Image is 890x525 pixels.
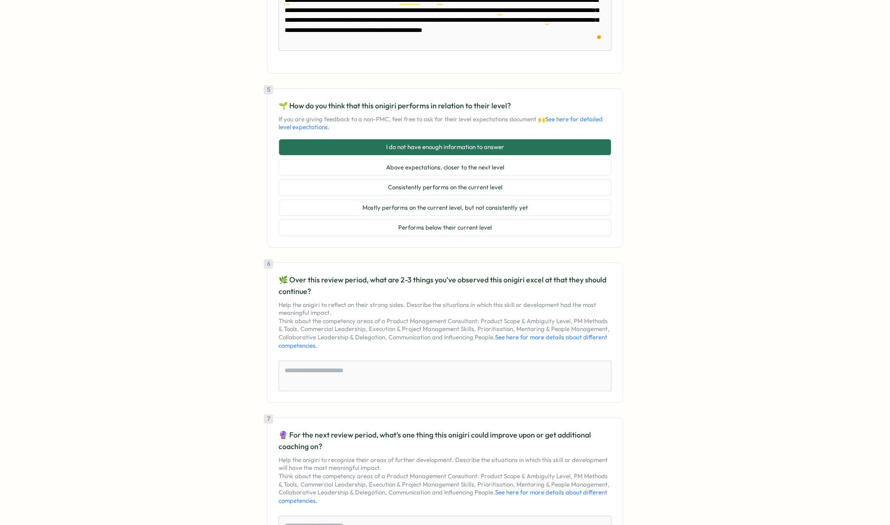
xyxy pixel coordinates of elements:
[279,179,611,196] button: Consistently performs on the current level
[279,488,607,504] a: See here for more details about different competencies.
[279,139,611,156] button: I do not have enough information to answer
[279,456,611,505] p: Help the onigiri to recognize their areas of further development. Describe the situations in whic...
[279,115,603,131] a: See here for detailed level expectations.
[279,274,611,297] p: 🌿 Over this review period, what are 2-3 things you’ve observed this onigiri excel at that they sh...
[279,301,611,350] p: Help the onigiri to reflect on their strong sides. Describe the situations in which this skill or...
[264,259,273,269] div: 6
[279,115,611,131] p: If you are giving feedback to a non-PMC, feel free to ask for their level expectations document 🙌
[279,219,611,236] button: Performs below their current level
[264,414,273,424] div: 7
[264,85,273,94] div: 5
[279,100,611,112] p: 🌱 How do you think that this onigiri performs in relation to their level?
[279,333,607,349] a: See here for more details about different competencies.
[279,200,611,216] button: Mostly performs on the current level, but not consistently yet
[279,159,611,176] button: Above expectations, closer to the next level
[279,429,611,452] p: 🔮 For the next review period, what’s one thing this onigiri could improve upon or get additional ...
